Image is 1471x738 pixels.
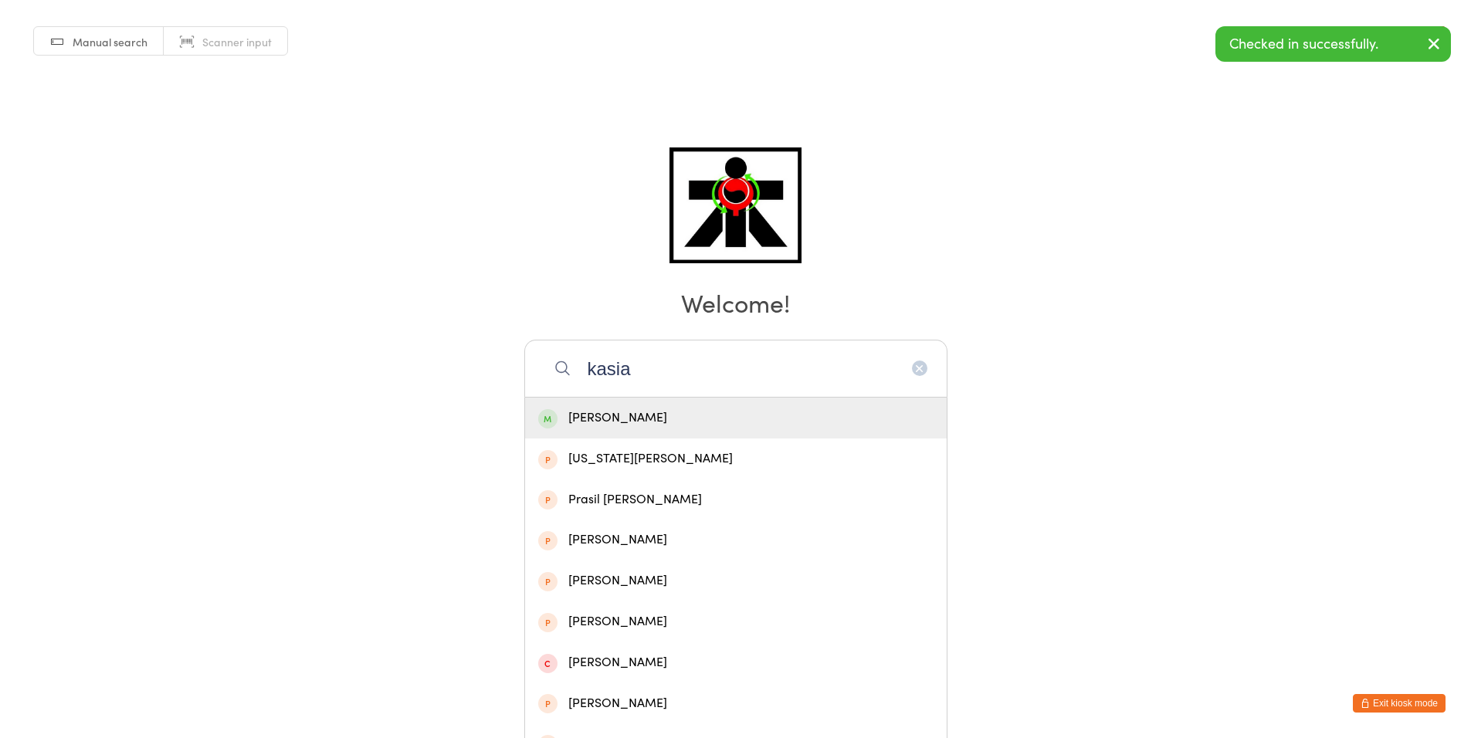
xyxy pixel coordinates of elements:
[538,489,934,510] div: Prasil [PERSON_NAME]
[538,652,934,673] div: [PERSON_NAME]
[1353,694,1446,713] button: Exit kiosk mode
[538,611,934,632] div: [PERSON_NAME]
[524,340,947,397] input: Search
[669,147,802,263] img: ATI Martial Arts - Claremont
[202,34,272,49] span: Scanner input
[538,570,934,591] div: [PERSON_NAME]
[538,449,934,469] div: [US_STATE][PERSON_NAME]
[15,285,1456,320] h2: Welcome!
[538,693,934,714] div: [PERSON_NAME]
[73,34,147,49] span: Manual search
[538,408,934,428] div: [PERSON_NAME]
[538,530,934,550] div: [PERSON_NAME]
[1215,26,1451,62] div: Checked in successfully.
